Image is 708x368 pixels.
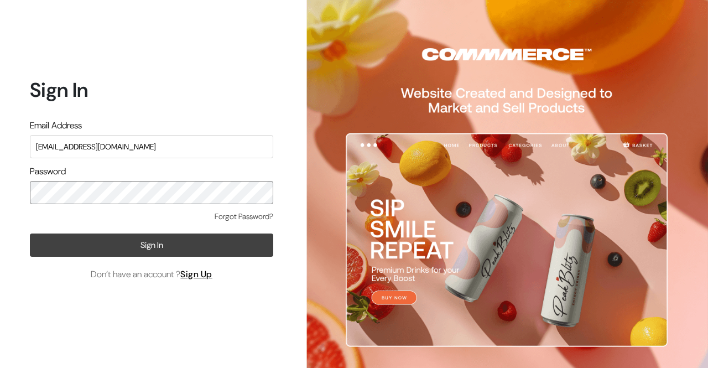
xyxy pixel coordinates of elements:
[30,119,82,132] label: Email Address
[30,78,273,102] h1: Sign In
[30,165,66,178] label: Password
[215,211,273,222] a: Forgot Password?
[91,268,212,281] span: Don’t have an account ?
[30,234,273,257] button: Sign In
[180,268,212,280] a: Sign Up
